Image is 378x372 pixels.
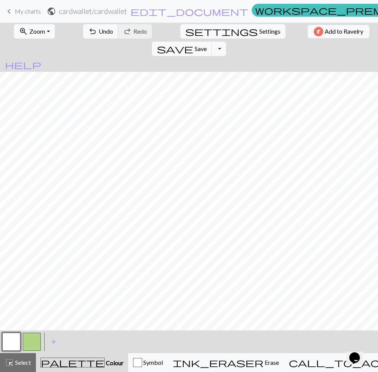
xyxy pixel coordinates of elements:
span: highlight_alt [5,357,14,368]
button: Zoom [14,24,54,39]
h2: cardwallet / cardwallet [59,7,127,15]
span: help [5,59,41,70]
span: Save [195,45,207,52]
span: My charts [15,8,41,15]
button: Add to Ravelry [308,25,369,38]
span: keyboard_arrow_left [5,6,14,17]
button: Symbol [128,353,168,372]
span: Erase [263,359,279,366]
button: Undo [83,24,118,39]
span: edit_document [130,6,248,17]
span: Add to Ravelry [325,27,363,36]
span: save [157,43,193,54]
span: undo [88,26,97,37]
span: zoom_in [19,26,28,37]
span: Colour [105,359,124,366]
span: ink_eraser [173,357,263,368]
span: Settings [259,27,280,36]
span: Undo [99,28,113,35]
a: My charts [5,5,41,18]
span: Symbol [142,359,163,366]
button: Save [152,42,212,56]
i: Settings [185,27,258,36]
iframe: chat widget [346,342,370,364]
span: add [49,336,58,347]
button: Erase [168,353,284,372]
span: Zoom [29,28,45,35]
span: settings [185,26,258,37]
span: Select [14,359,31,366]
button: Colour [36,353,128,372]
button: SettingsSettings [180,24,285,39]
span: palette [41,357,104,368]
span: public [47,6,56,17]
img: Ravelry [314,27,323,36]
